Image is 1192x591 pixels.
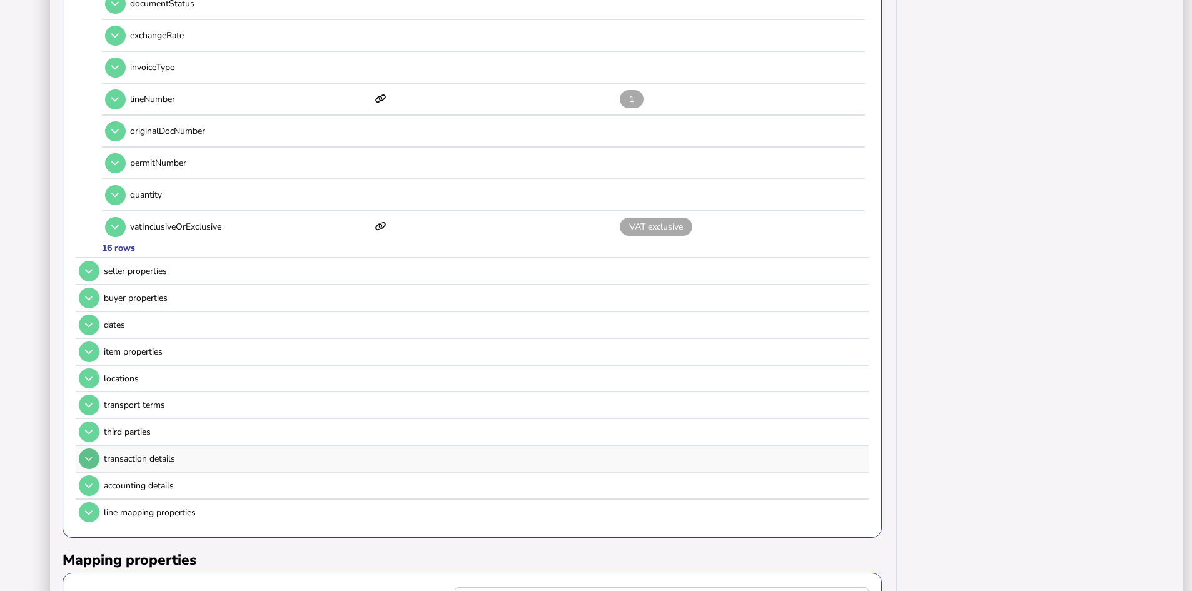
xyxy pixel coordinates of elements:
[104,292,864,304] div: buyer properties
[104,399,864,411] div: transport terms
[105,217,126,238] button: Open
[620,218,692,236] span: VAT exclusive
[79,475,99,496] button: Open
[130,221,371,233] p: vatInclusiveOrExclusive
[104,373,864,385] div: locations
[79,422,99,442] button: Open
[79,502,99,523] button: Open
[104,319,864,331] div: dates
[130,189,371,201] p: quantity
[79,448,99,469] button: Open
[79,261,99,281] button: Open
[620,90,644,108] span: 1
[104,453,864,465] div: transaction details
[63,550,882,570] h2: Mapping properties
[104,480,864,492] div: accounting details
[130,61,371,73] p: invoiceType
[130,29,371,41] p: exchangeRate
[130,157,371,169] p: permitNumber
[102,242,135,254] div: 16 rows
[79,315,99,335] button: Open
[105,121,126,142] button: Open
[79,288,99,308] button: Open
[105,153,126,174] button: Open
[375,222,386,231] i: This item has mappings defined
[130,125,371,137] p: originalDocNumber
[105,58,126,78] button: Open
[130,93,371,105] p: lineNumber
[105,89,126,110] button: Open
[104,346,864,358] div: item properties
[79,341,99,362] button: Open
[104,265,864,277] div: seller properties
[104,426,864,438] div: third parties
[105,26,126,46] button: Open
[79,395,99,415] button: Open
[79,368,99,389] button: Open
[375,94,386,103] i: This item has mappings defined
[105,185,126,206] button: Open
[104,507,864,518] div: line mapping properties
